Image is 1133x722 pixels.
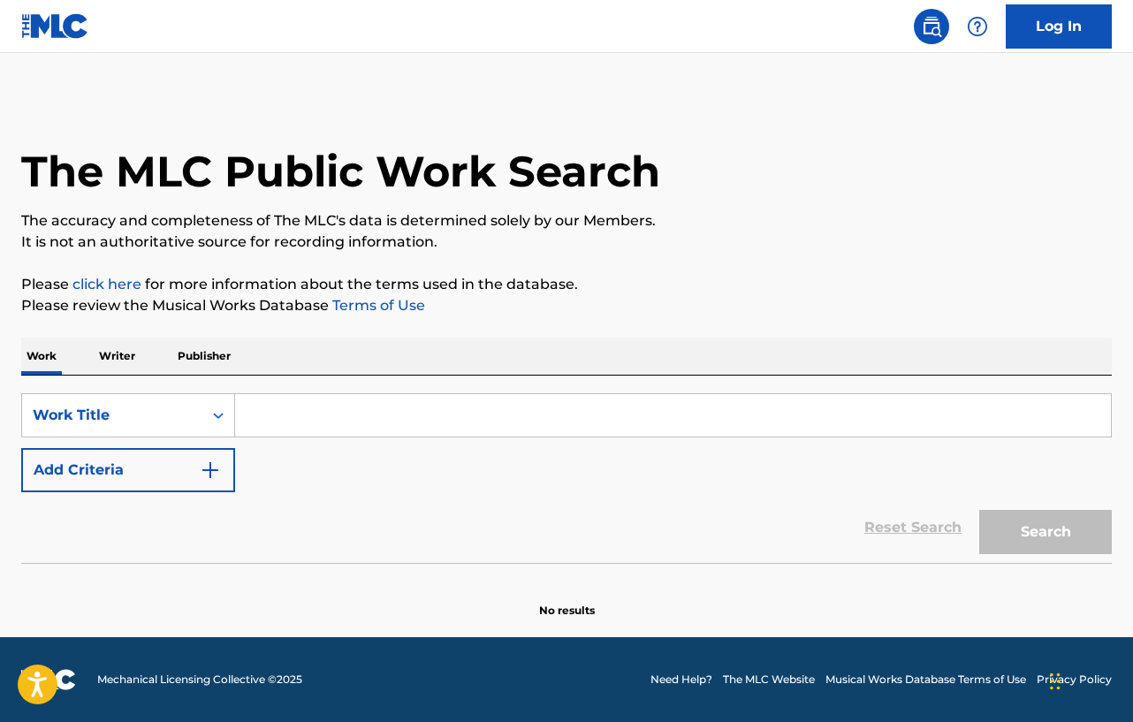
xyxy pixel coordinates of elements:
[21,232,1112,253] p: It is not an authoritative source for recording information.
[21,448,235,492] button: Add Criteria
[21,274,1112,295] p: Please for more information about the terms used in the database.
[539,581,595,619] p: No results
[97,672,302,688] span: Mechanical Licensing Collective © 2025
[21,145,660,198] h1: The MLC Public Work Search
[94,338,141,375] p: Writer
[72,276,141,293] a: click here
[329,297,425,314] a: Terms of Use
[921,16,942,37] img: search
[967,16,988,37] img: help
[33,405,192,426] div: Work Title
[650,672,712,688] a: Need Help?
[21,295,1112,316] p: Please review the Musical Works Database
[723,672,815,688] a: The MLC Website
[960,9,995,44] div: Help
[914,9,949,44] a: Public Search
[21,13,89,39] img: MLC Logo
[21,210,1112,232] p: The accuracy and completeness of The MLC's data is determined solely by our Members.
[1037,672,1112,688] a: Privacy Policy
[825,672,1026,688] a: Musical Works Database Terms of Use
[21,393,1112,563] form: Search Form
[1045,637,1133,722] iframe: Chat Widget
[1006,4,1112,49] a: Log In
[172,338,236,375] p: Publisher
[21,338,62,375] p: Work
[1050,655,1061,708] div: Drag
[21,669,76,690] img: logo
[200,460,221,481] img: 9d2ae6d4665cec9f34b9.svg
